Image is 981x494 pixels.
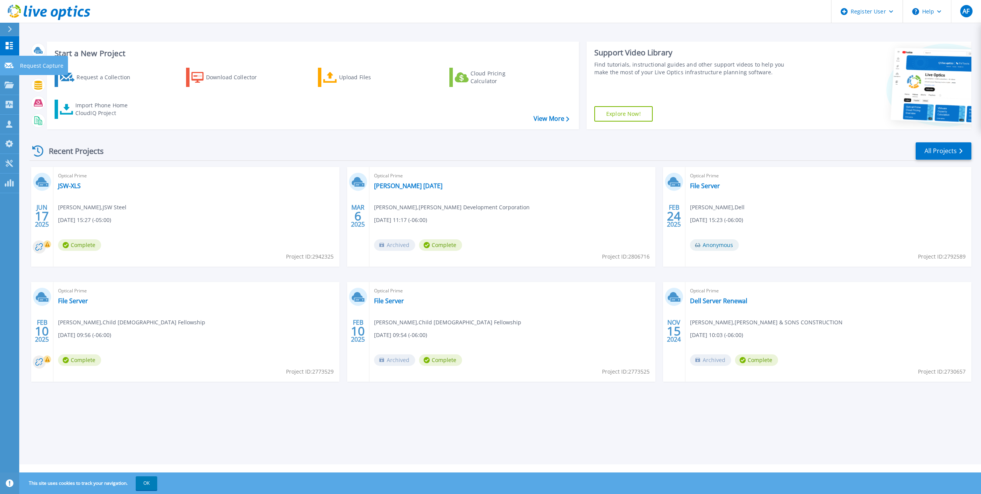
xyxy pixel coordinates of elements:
span: Project ID: 2773525 [602,367,650,376]
a: Explore Now! [594,106,653,122]
a: File Server [58,297,88,305]
div: Cloud Pricing Calculator [471,70,532,85]
span: Complete [735,354,778,366]
span: Complete [58,239,101,251]
div: JUN 2025 [35,202,49,230]
span: [DATE] 09:56 (-06:00) [58,331,111,339]
a: [PERSON_NAME] [DATE] [374,182,442,190]
span: [PERSON_NAME] , JSW Steel [58,203,126,212]
h3: Start a New Project [55,49,569,58]
span: Archived [690,354,731,366]
span: Optical Prime [374,172,651,180]
span: 10 [35,328,49,334]
div: MAR 2025 [351,202,365,230]
span: [DATE] 15:23 (-06:00) [690,216,743,224]
span: Complete [58,354,101,366]
span: AF [963,8,969,14]
a: Cloud Pricing Calculator [449,68,535,87]
div: Support Video Library [594,48,793,58]
a: File Server [690,182,720,190]
span: [DATE] 09:54 (-06:00) [374,331,427,339]
div: Find tutorials, instructional guides and other support videos to help you make the most of your L... [594,61,793,76]
a: Dell Server Renewal [690,297,747,305]
a: Request a Collection [55,68,140,87]
span: 10 [351,328,365,334]
span: Archived [374,239,415,251]
span: Project ID: 2942325 [286,252,334,261]
span: Anonymous [690,239,739,251]
span: 24 [667,213,681,219]
span: This site uses cookies to track your navigation. [21,476,157,490]
span: Optical Prime [374,287,651,295]
span: 15 [667,328,681,334]
span: [PERSON_NAME] , [PERSON_NAME] & SONS CONSTRUCTION [690,318,843,327]
span: [PERSON_NAME] , Dell [690,203,745,212]
span: Optical Prime [58,172,335,180]
a: All Projects [916,142,971,160]
span: Archived [374,354,415,366]
span: [DATE] 10:03 (-06:00) [690,331,743,339]
span: [DATE] 15:27 (-05:00) [58,216,111,224]
span: Optical Prime [690,172,967,180]
span: [DATE] 11:17 (-06:00) [374,216,427,224]
span: Project ID: 2773529 [286,367,334,376]
span: [PERSON_NAME] , [PERSON_NAME] Development Corporation [374,203,530,212]
p: Request Capture [20,56,63,76]
a: View More [534,115,569,122]
div: NOV 2024 [667,317,681,345]
div: Upload Files [339,70,401,85]
span: [PERSON_NAME] , Child [DEMOGRAPHIC_DATA] Fellowship [58,318,205,327]
span: Optical Prime [690,287,967,295]
div: Download Collector [206,70,268,85]
span: [PERSON_NAME] , Child [DEMOGRAPHIC_DATA] Fellowship [374,318,521,327]
button: OK [136,476,157,490]
a: JSW-XLS [58,182,81,190]
div: FEB 2025 [35,317,49,345]
div: Recent Projects [30,142,114,160]
span: Project ID: 2792589 [918,252,966,261]
span: Optical Prime [58,287,335,295]
div: FEB 2025 [667,202,681,230]
a: File Server [374,297,404,305]
div: Request a Collection [76,70,138,85]
a: Upload Files [318,68,404,87]
div: Import Phone Home CloudIQ Project [75,102,135,117]
span: 6 [354,213,361,219]
span: 17 [35,213,49,219]
div: FEB 2025 [351,317,365,345]
span: Complete [419,239,462,251]
a: Download Collector [186,68,272,87]
span: Project ID: 2730657 [918,367,966,376]
span: Complete [419,354,462,366]
span: Project ID: 2806716 [602,252,650,261]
